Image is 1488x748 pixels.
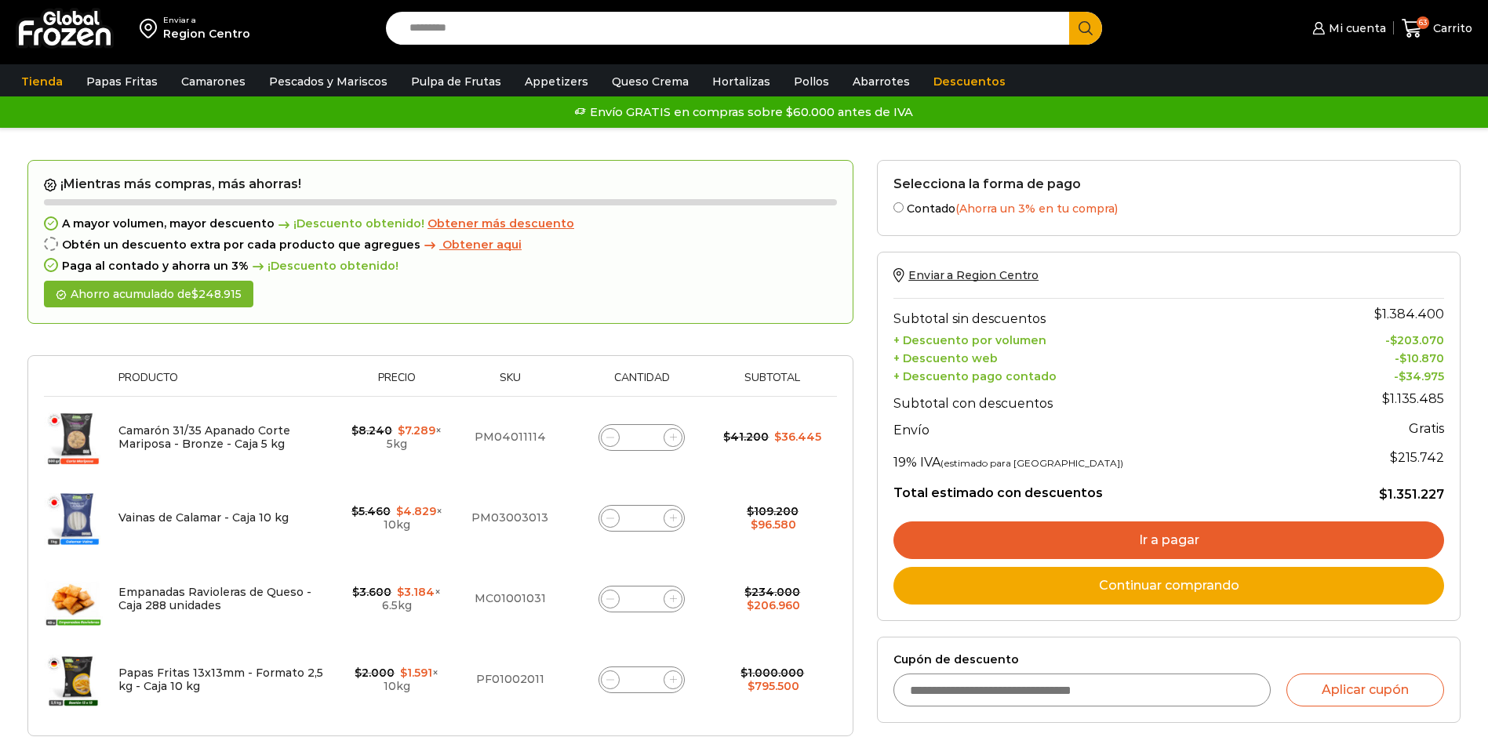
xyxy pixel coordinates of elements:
[341,558,452,639] td: × 6.5kg
[453,639,568,720] td: PF01002011
[1374,307,1382,321] span: $
[352,585,359,599] span: $
[44,281,253,308] div: Ahorro acumulado de
[893,347,1309,365] th: + Descuento web
[1069,12,1102,45] button: Search button
[1399,369,1406,383] span: $
[453,558,568,639] td: MC01001031
[453,372,568,396] th: Sku
[427,216,574,231] span: Obtener más descuento
[396,504,436,518] bdi: 4.829
[118,423,290,451] a: Camarón 31/35 Apanado Corte Mariposa - Bronze - Caja 5 kg
[604,67,697,96] a: Queso Crema
[44,238,837,252] div: Obtén un descuento extra por cada producto que agregues
[631,507,653,529] input: Product quantity
[1399,351,1406,365] span: $
[397,585,435,599] bdi: 3.184
[44,217,837,231] div: A mayor volumen, mayor descuento
[751,517,758,532] span: $
[173,67,253,96] a: Camarones
[442,238,522,252] span: Obtener aqui
[1390,333,1397,347] span: $
[1374,307,1444,321] bdi: 1.384.400
[355,666,362,680] span: $
[631,588,653,610] input: Product quantity
[893,474,1309,503] th: Total estimado con descuentos
[1429,20,1472,36] span: Carrito
[568,372,716,396] th: Cantidad
[747,504,754,518] span: $
[453,397,568,478] td: PM04011114
[893,521,1444,559] a: Ir a pagar
[341,397,452,478] td: × 5kg
[631,427,653,448] input: Product quantity
[774,430,821,444] bdi: 36.445
[744,585,800,599] bdi: 234.000
[1308,13,1385,44] a: Mi cuenta
[1309,365,1444,383] td: -
[118,585,311,612] a: Empanadas Ravioleras de Queso - Caja 288 unidades
[1382,391,1444,406] bdi: 1.135.485
[748,679,799,693] bdi: 795.500
[275,217,424,231] span: ¡Descuento obtenido!
[1379,487,1444,502] bdi: 1.351.227
[163,26,250,42] div: Region Centro
[163,15,250,26] div: Enviar a
[1382,391,1390,406] span: $
[1417,16,1429,29] span: 63
[400,666,432,680] bdi: 1.591
[747,598,754,612] span: $
[427,217,574,231] a: Obtener más descuento
[1309,330,1444,348] td: -
[1390,450,1398,465] span: $
[396,504,403,518] span: $
[893,199,1444,216] label: Contado
[517,67,596,96] a: Appetizers
[44,176,837,192] h2: ¡Mientras más compras, más ahorras!
[398,423,405,438] span: $
[249,260,398,273] span: ¡Descuento obtenido!
[893,415,1309,442] th: Envío
[747,504,799,518] bdi: 109.200
[1390,450,1444,465] span: 215.742
[118,666,323,693] a: Papas Fritas 13x13mm - Formato 2,5 kg - Caja 10 kg
[744,585,751,599] span: $
[111,372,341,396] th: Producto
[715,372,829,396] th: Subtotal
[351,504,358,518] span: $
[351,423,392,438] bdi: 8.240
[893,365,1309,383] th: + Descuento pago contado
[118,510,289,525] a: Vainas de Calamar - Caja 10 kg
[341,477,452,558] td: × 10kg
[397,585,404,599] span: $
[723,430,769,444] bdi: 41.200
[723,430,730,444] span: $
[352,585,391,599] bdi: 3.600
[893,567,1444,605] a: Continuar comprando
[1409,421,1444,436] strong: Gratis
[398,423,435,438] bdi: 7.289
[893,202,904,212] input: Contado(Ahorra un 3% en tu compra)
[845,67,918,96] a: Abarrotes
[893,653,1444,666] label: Cupón de descuento
[893,268,1039,282] a: Enviar a Region Centro
[341,639,452,720] td: × 10kg
[351,504,391,518] bdi: 5.460
[1390,333,1444,347] bdi: 203.070
[420,238,522,252] a: Obtener aqui
[1309,347,1444,365] td: -
[191,287,242,301] bdi: 248.915
[400,666,407,680] span: $
[261,67,395,96] a: Pescados y Mariscos
[786,67,837,96] a: Pollos
[747,598,800,612] bdi: 206.960
[908,268,1039,282] span: Enviar a Region Centro
[748,679,755,693] span: $
[1325,20,1386,36] span: Mi cuenta
[740,666,748,680] span: $
[893,442,1309,474] th: 19% IVA
[44,260,837,273] div: Paga al contado y ahorra un 3%
[1379,487,1388,502] span: $
[893,330,1309,348] th: + Descuento por volumen
[453,477,568,558] td: PM03003013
